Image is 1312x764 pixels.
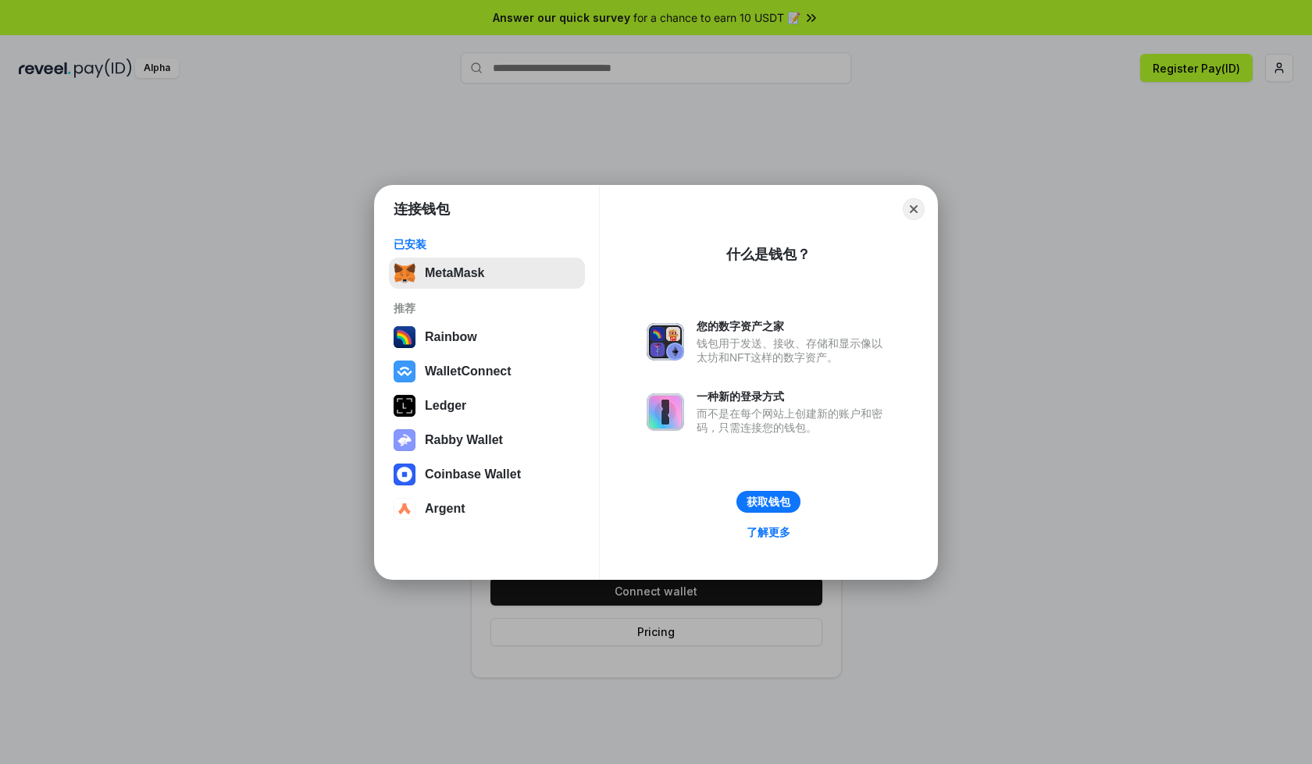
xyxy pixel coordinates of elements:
[747,495,790,509] div: 获取钱包
[394,464,415,485] img: svg+xml,%3Csvg%20width%3D%2228%22%20height%3D%2228%22%20viewBox%3D%220%200%2028%2028%22%20fill%3D...
[425,364,512,378] div: WalletConnect
[647,323,684,361] img: svg+xml,%3Csvg%20xmlns%3D%22http%3A%2F%2Fwww.w3.org%2F2000%2Fsvg%22%20fill%3D%22none%22%20viewBox...
[425,266,484,280] div: MetaMask
[394,395,415,417] img: svg+xml,%3Csvg%20xmlns%3D%22http%3A%2F%2Fwww.w3.org%2F2000%2Fsvg%22%20width%3D%2228%22%20height%3...
[389,493,585,524] button: Argent
[425,330,477,344] div: Rainbow
[697,336,890,364] div: 钱包用于发送、接收、存储和显示像以太坊和NFT这样的数字资产。
[697,319,890,333] div: 您的数字资产之家
[647,393,684,431] img: svg+xml,%3Csvg%20xmlns%3D%22http%3A%2F%2Fwww.w3.org%2F2000%2Fsvg%22%20fill%3D%22none%22%20viewBox...
[425,399,466,413] div: Ledger
[903,198,925,220] button: Close
[737,522,800,542] a: 了解更多
[389,258,585,289] button: MetaMask
[726,245,811,264] div: 什么是钱包？
[389,390,585,421] button: Ledger
[747,525,790,539] div: 了解更多
[394,301,580,315] div: 推荐
[425,502,465,516] div: Argent
[697,389,890,403] div: 一种新的登录方式
[697,407,890,435] div: 而不是在每个网站上创建新的账户和密码，只需连接您的钱包。
[389,459,585,490] button: Coinbase Wallet
[394,498,415,520] img: svg+xml,%3Csvg%20width%3D%2228%22%20height%3D%2228%22%20viewBox%3D%220%200%2028%2028%22%20fill%3D...
[394,237,580,251] div: 已安装
[736,491,800,513] button: 获取钱包
[394,361,415,382] img: svg+xml,%3Csvg%20width%3D%2228%22%20height%3D%2228%22%20viewBox%3D%220%200%2028%2028%22%20fill%3D...
[394,262,415,284] img: svg+xml,%3Csvg%20fill%3D%22none%22%20height%3D%2233%22%20viewBox%3D%220%200%2035%2033%22%20width%...
[394,429,415,451] img: svg+xml,%3Csvg%20xmlns%3D%22http%3A%2F%2Fwww.w3.org%2F2000%2Fsvg%22%20fill%3D%22none%22%20viewBox...
[425,433,503,447] div: Rabby Wallet
[394,200,450,219] h1: 连接钱包
[425,467,521,481] div: Coinbase Wallet
[389,322,585,353] button: Rainbow
[394,326,415,348] img: svg+xml,%3Csvg%20width%3D%22120%22%20height%3D%22120%22%20viewBox%3D%220%200%20120%20120%22%20fil...
[389,356,585,387] button: WalletConnect
[389,425,585,456] button: Rabby Wallet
